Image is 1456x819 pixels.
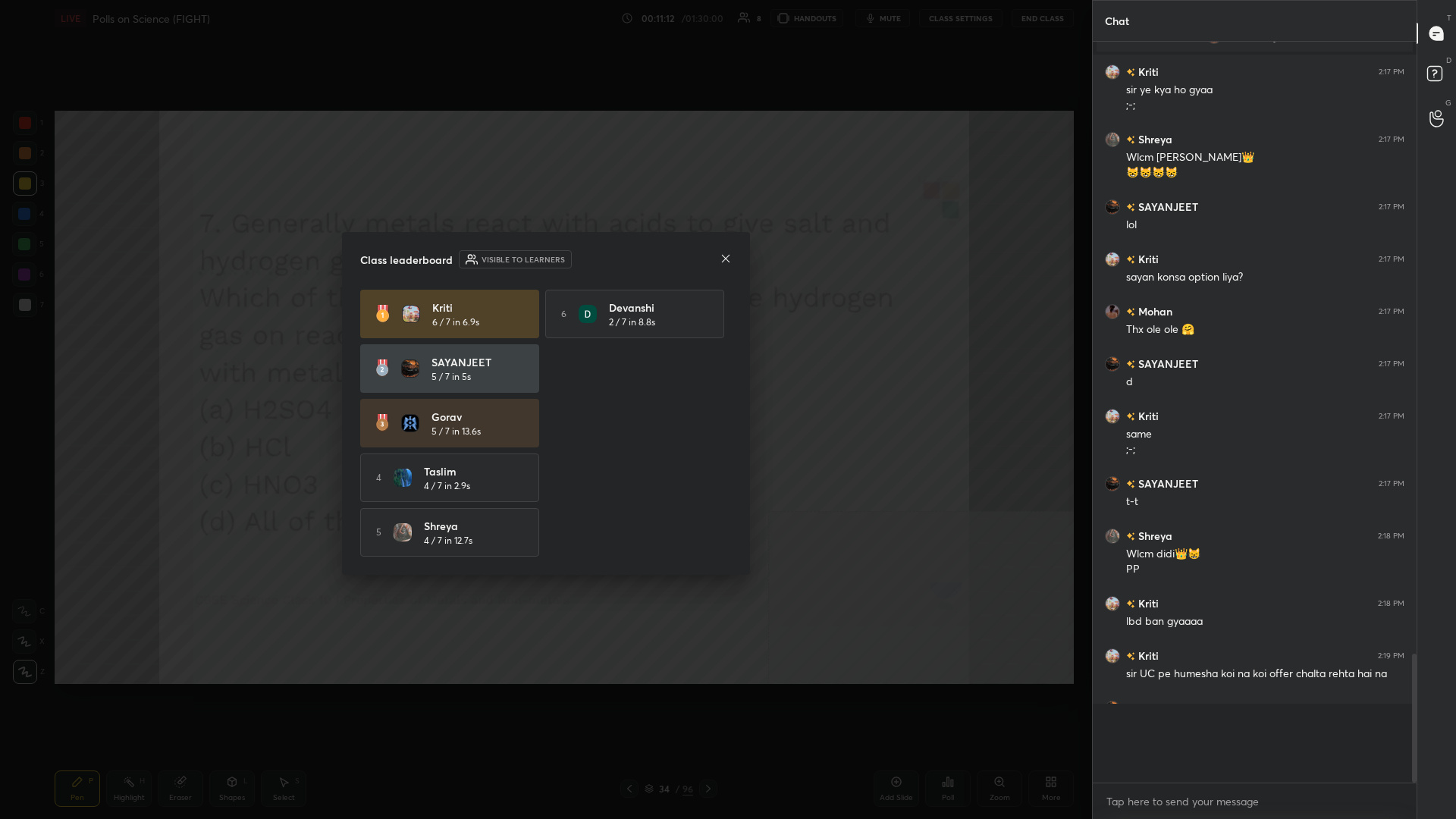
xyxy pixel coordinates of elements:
div: 2:17 PM [1379,67,1404,77]
div: 2:19 PM [1378,651,1404,661]
h6: SAYANJEET [1135,475,1198,491]
img: rank-2.3a33aca6.svg [375,359,389,378]
img: no-rating-badge.077c3623.svg [1126,532,1135,541]
img: cbe43a4beecc466bb6eb95ab0da6df8b.jpg [1105,648,1120,664]
h4: Kriti [432,300,526,315]
h6: Shreya [1135,131,1172,147]
h5: 4 / 7 in 2.9s [424,479,470,493]
div: Wlcm [PERSON_NAME]👑 [1126,150,1404,165]
div: 2:17 PM [1379,359,1404,369]
div: 2:17 PM [1379,202,1404,212]
p: G [1445,97,1451,108]
img: cbe43a4beecc466bb6eb95ab0da6df8b.jpg [1105,596,1120,611]
img: no-rating-badge.077c3623.svg [1126,256,1135,264]
h6: Kriti [1135,595,1159,611]
div: 2:17 PM [1379,412,1404,421]
div: 2:17 PM [1379,307,1404,316]
div: Wlcm didi👑😸 [1126,547,1404,562]
img: 599055bc1cb541b99b1a70a2069e4074.jpg [1105,199,1120,215]
img: no-rating-badge.077c3623.svg [1126,203,1135,212]
img: no-rating-badge.077c3623.svg [1126,308,1135,316]
img: AATXAJwrhU83TIvwd4gqrkYQ-Uw0wVlP_PAYTgJOpdUu=s96-c [579,305,597,323]
div: 2:18 PM [1378,599,1404,608]
h4: Taslim [424,463,518,479]
div: 😸😸😸😸 [1126,165,1404,180]
img: rank-3.169bc593.svg [375,414,389,432]
span: joined [1274,30,1304,42]
h5: 4 / 7 in 12.7s [424,534,472,548]
h6: Mohan [1135,303,1172,319]
div: sir UC pe humesha koi na koi offer chalta rehta hai na [1126,667,1404,682]
div: d [1126,375,1404,390]
img: no-rating-badge.077c3623.svg [1126,480,1135,488]
div: grid [1093,42,1417,704]
img: cbe43a4beecc466bb6eb95ab0da6df8b.jpg [1105,409,1120,424]
h6: Kriti [1135,408,1159,424]
img: 43f9439cd9b342d19deb4b18f269de83.jpg [1105,529,1120,544]
h4: Shreya [424,518,518,534]
p: D [1446,55,1451,66]
img: 599055bc1cb541b99b1a70a2069e4074.jpg [1105,356,1120,372]
img: 43f9439cd9b342d19deb4b18f269de83.jpg [1105,132,1120,147]
img: no-rating-badge.077c3623.svg [1126,360,1135,369]
img: cbe43a4beecc466bb6eb95ab0da6df8b.jpg [1105,252,1120,267]
h5: 5 / 7 in 5s [431,370,471,384]
div: lbd ban gyaaaa [1126,614,1404,629]
div: Thx ole ole 🤗 [1126,322,1404,337]
h6: Kriti [1135,648,1159,664]
h5: 6 / 7 in 6.9s [432,315,479,329]
img: 2611757c5c8946658a25c693b98cc485.jpg [394,469,412,487]
div: 2:17 PM [1379,135,1404,144]
div: sayan konsa option liya? [1126,270,1404,285]
p: Chat [1093,1,1141,41]
h6: Kriti [1135,251,1159,267]
div: t-t [1126,494,1404,510]
h5: 4 [376,471,381,485]
h6: SAYANJEET [1135,700,1198,716]
h5: 2 / 7 in 8.8s [609,315,655,329]
div: 2:18 PM [1378,532,1404,541]
h4: SAYANJEET [431,354,526,370]
span: Mohan [1240,30,1274,42]
img: 599055bc1cb541b99b1a70a2069e4074.jpg [401,359,419,378]
img: no-rating-badge.077c3623.svg [1126,652,1135,661]
h4: Class leaderboard [360,252,453,268]
img: 599055bc1cb541b99b1a70a2069e4074.jpg [1105,476,1120,491]
img: 499f16d8ce244711804e989d27fe83c5.jpg [401,414,419,432]
img: no-rating-badge.077c3623.svg [1126,600,1135,608]
p: T [1447,12,1451,24]
img: cbe43a4beecc466bb6eb95ab0da6df8b.jpg [1105,64,1120,80]
h4: Devanshi [609,300,703,315]
div: same [1126,427,1404,442]
h6: SAYANJEET [1135,356,1198,372]
h6: Visible to learners [482,254,565,265]
div: 2:19 PM [1378,704,1404,713]
img: rank-1.ed6cb560.svg [375,305,390,323]
h5: 6 [561,307,566,321]
div: 2:17 PM [1379,255,1404,264]
div: ;-; [1126,442,1404,457]
img: 43f9439cd9b342d19deb4b18f269de83.jpg [394,523,412,541]
h6: SAYANJEET [1135,199,1198,215]
img: no-rating-badge.077c3623.svg [1126,68,1135,77]
img: cbe43a4beecc466bb6eb95ab0da6df8b.jpg [402,305,420,323]
div: ;-; [1126,98,1404,113]
div: PP [1126,562,1404,577]
h6: Kriti [1135,64,1159,80]
h5: 5 [376,526,381,539]
img: no-rating-badge.077c3623.svg [1126,136,1135,144]
img: 6b0fccd259fa47c383fc0b844a333e12.jpg [1105,304,1120,319]
h4: Gorav [431,409,526,425]
div: sir ye kya ho gyaa [1126,83,1404,98]
h6: Shreya [1135,528,1172,544]
div: lol [1126,218,1404,233]
h5: 5 / 7 in 13.6s [431,425,481,438]
img: no-rating-badge.077c3623.svg [1126,413,1135,421]
div: 2:17 PM [1379,479,1404,488]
